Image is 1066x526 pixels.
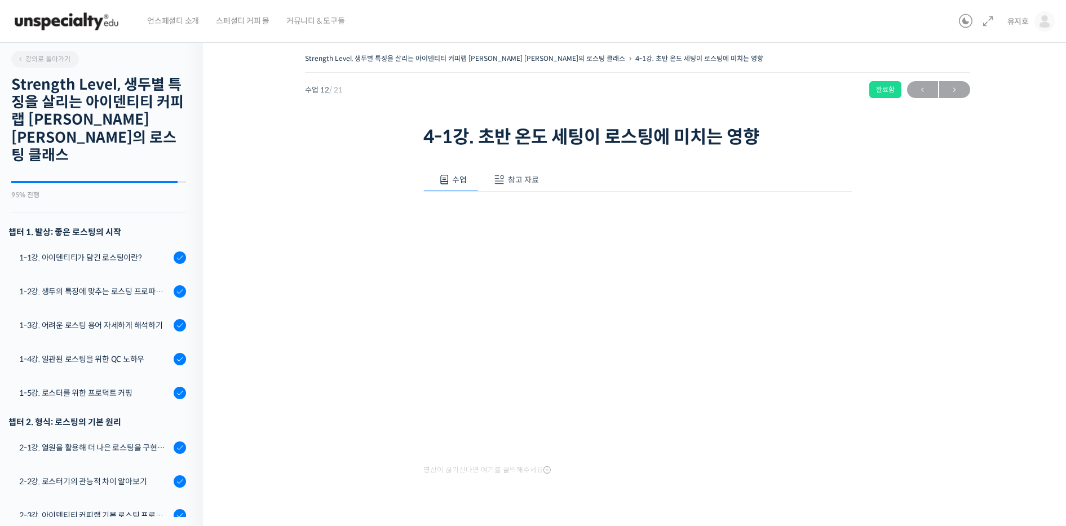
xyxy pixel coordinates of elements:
div: 2-3강. 아이덴티티 커피랩 기본 로스팅 프로파일 세팅 [19,509,170,521]
div: 1-3강. 어려운 로스팅 용어 자세하게 해석하기 [19,319,170,331]
span: ← [907,82,938,98]
h3: 챕터 1. 발상: 좋은 로스팅의 시작 [8,224,186,240]
a: 강의로 돌아가기 [11,51,79,68]
div: 챕터 2. 형식: 로스팅의 기본 원리 [8,414,186,430]
div: 95% 진행 [11,192,186,198]
a: Strength Level, 생두별 특징을 살리는 아이덴티티 커피랩 [PERSON_NAME] [PERSON_NAME]의 로스팅 클래스 [305,54,625,63]
a: ←이전 [907,81,938,98]
span: 수업 [452,175,467,185]
span: 영상이 끊기신다면 여기를 클릭해주세요 [423,466,551,475]
div: 1-4강. 일관된 로스팅을 위한 QC 노하우 [19,353,170,365]
a: 4-1강. 초반 온도 세팅이 로스팅에 미치는 영향 [635,54,763,63]
a: 다음→ [939,81,970,98]
div: 1-2강. 생두의 특징에 맞추는 로스팅 프로파일 'Stength Level' [19,285,170,298]
span: → [939,82,970,98]
div: 완료함 [869,81,901,98]
span: / 21 [329,85,343,95]
h2: Strength Level, 생두별 특징을 살리는 아이덴티티 커피랩 [PERSON_NAME] [PERSON_NAME]의 로스팅 클래스 [11,76,186,164]
div: 2-2강. 로스터기의 관능적 차이 알아보기 [19,475,170,488]
span: 참고 자료 [508,175,539,185]
span: 수업 12 [305,86,343,94]
span: 유지호 [1007,16,1029,26]
div: 1-1강. 아이덴티티가 담긴 로스팅이란? [19,251,170,264]
h1: 4-1강. 초반 온도 세팅이 로스팅에 미치는 영향 [423,126,852,148]
div: 1-5강. 로스터를 위한 프로덕트 커핑 [19,387,170,399]
div: 2-1강. 열원을 활용해 더 나은 로스팅을 구현하는 방법 [19,441,170,454]
span: 강의로 돌아가기 [17,55,70,63]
